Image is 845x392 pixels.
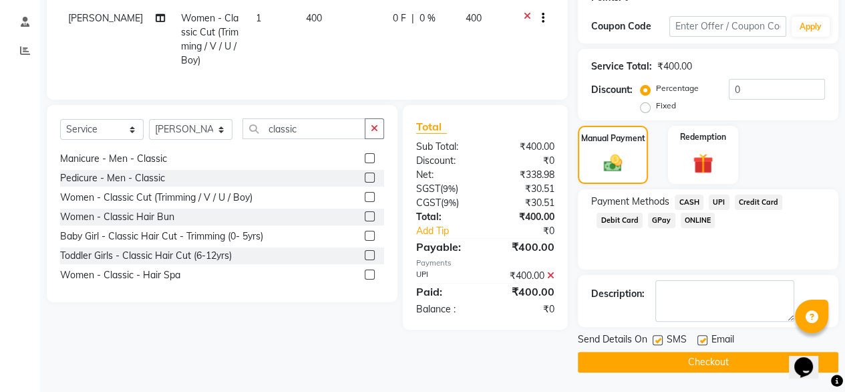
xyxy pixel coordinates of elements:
div: Discount: [591,83,633,97]
div: Net: [406,168,486,182]
div: Service Total: [591,60,652,74]
span: CGST [416,197,441,209]
div: ( ) [406,196,486,210]
button: Checkout [578,352,838,373]
div: Women - Classic Hair Bun [60,210,174,224]
div: Toddler Girls - Classic Hair Cut (6-12yrs) [60,249,232,263]
div: ₹0 [498,224,564,238]
span: Email [711,332,734,349]
span: SMS [667,332,687,349]
span: 1 [256,12,261,24]
span: Send Details On [578,332,647,349]
iframe: chat widget [789,338,832,379]
span: CASH [675,195,703,210]
div: ( ) [406,182,486,196]
span: GPay [648,213,675,228]
div: ₹400.00 [485,284,564,300]
div: Manicure - Men - Classic [60,152,167,166]
span: [PERSON_NAME] [68,12,143,24]
div: Total: [406,210,486,224]
span: 9% [443,183,456,194]
span: UPI [709,195,729,210]
span: Credit Card [735,195,783,210]
div: ₹0 [485,302,564,316]
div: ₹400.00 [485,140,564,154]
div: Payments [416,258,554,269]
span: 400 [465,12,481,24]
span: ONLINE [681,213,715,228]
div: ₹400.00 [485,239,564,255]
div: ₹30.51 [485,196,564,210]
label: Manual Payment [581,132,645,144]
div: Paid: [406,284,486,300]
div: Women - Classic - Hair Spa [60,268,180,282]
span: Women - Classic Cut (Trimming / V / U / Boy) [181,12,238,66]
span: Debit Card [597,213,643,228]
div: ₹338.98 [485,168,564,182]
div: ₹30.51 [485,182,564,196]
label: Percentage [656,82,699,94]
button: Apply [792,17,830,37]
div: UPI [406,269,486,283]
input: Search or Scan [242,118,365,139]
div: ₹400.00 [657,60,692,74]
label: Redemption [680,131,726,143]
div: Description: [591,287,645,301]
span: 400 [306,12,322,24]
span: Total [416,120,447,134]
span: SGST [416,183,440,195]
div: Baby Girl - Classic Hair Cut - Trimming (0- 5yrs) [60,229,263,243]
a: Add Tip [406,224,498,238]
input: Enter Offer / Coupon Code [669,16,786,37]
span: 9% [444,197,456,208]
span: 0 F [393,11,406,25]
div: Discount: [406,154,486,168]
div: Sub Total: [406,140,486,154]
div: ₹400.00 [485,210,564,224]
div: ₹0 [485,154,564,168]
div: Pedicure - Men - Classic [60,171,165,185]
img: _gift.svg [687,151,719,176]
span: 0 % [419,11,436,25]
div: Balance : [406,302,486,316]
span: | [411,11,414,25]
div: ₹400.00 [485,269,564,283]
div: Women - Classic Cut (Trimming / V / U / Boy) [60,191,252,205]
label: Fixed [656,100,676,112]
img: _cash.svg [598,153,629,174]
div: Payable: [406,239,486,255]
div: Coupon Code [591,19,669,33]
span: Payment Methods [591,195,669,209]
